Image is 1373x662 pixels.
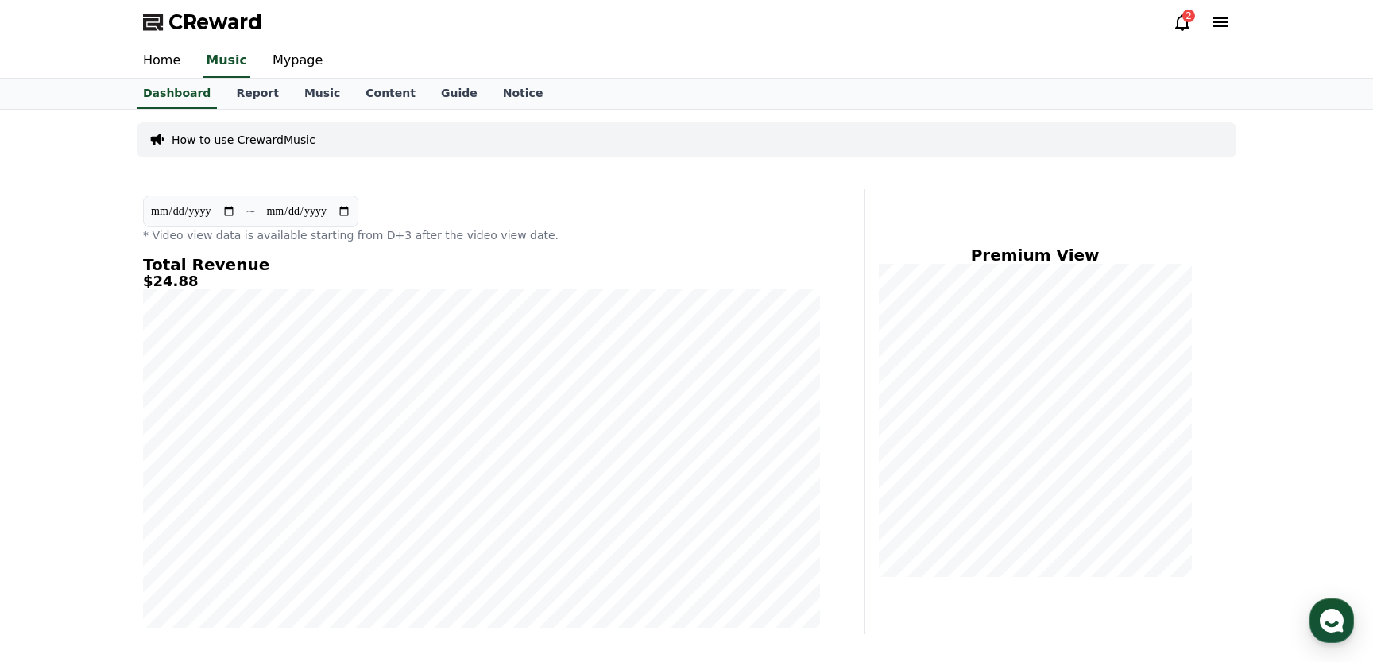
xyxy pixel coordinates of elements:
p: * Video view data is available starting from D+3 after the video view date. [143,227,820,243]
a: Messages [105,504,205,544]
a: Music [292,79,353,109]
a: Home [130,45,193,78]
a: Guide [428,79,490,109]
a: Home [5,504,105,544]
h4: Total Revenue [143,256,820,273]
a: Dashboard [137,79,217,109]
a: Mypage [260,45,335,78]
span: Home [41,528,68,540]
a: Content [353,79,428,109]
a: Settings [205,504,305,544]
div: 2 [1182,10,1195,22]
span: Settings [235,528,274,540]
a: How to use CrewardMusic [172,132,315,148]
a: CReward [143,10,262,35]
a: 2 [1173,13,1192,32]
h4: Premium View [878,246,1192,264]
a: Report [223,79,292,109]
p: ~ [246,202,256,221]
span: CReward [168,10,262,35]
a: Music [203,45,250,78]
a: Notice [490,79,556,109]
span: Messages [132,528,179,541]
h5: $24.88 [143,273,820,289]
